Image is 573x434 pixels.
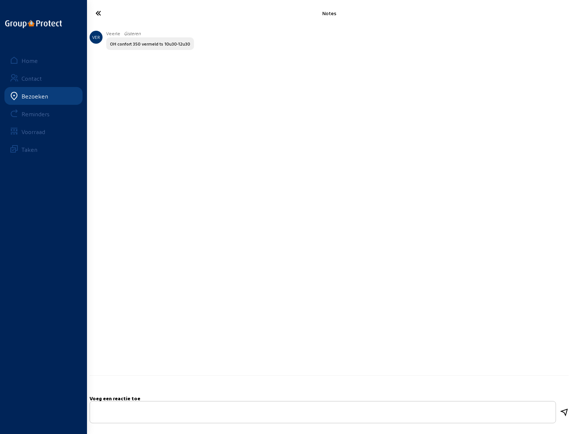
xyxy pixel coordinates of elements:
a: Voorraad [4,123,83,140]
div: Voorraad [21,128,45,135]
div: Reminders [21,110,50,117]
a: Contact [4,69,83,87]
div: Taken [21,146,37,153]
div: Contact [21,75,42,82]
span: Veerle [106,31,120,36]
a: Home [4,51,83,69]
a: Bezoeken [4,87,83,105]
div: Home [21,57,38,64]
div: Notes [167,10,492,16]
img: logo-oneline.png [5,20,62,28]
div: OH confort 350 vermeld ts 10u30-12u30 [110,41,190,46]
a: Reminders [4,105,83,123]
h5: Voeg een reactie toe [90,395,569,401]
span: Gisteren [124,31,141,36]
div: Bezoeken [21,93,48,100]
a: Taken [4,140,83,158]
div: VER [90,31,103,44]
